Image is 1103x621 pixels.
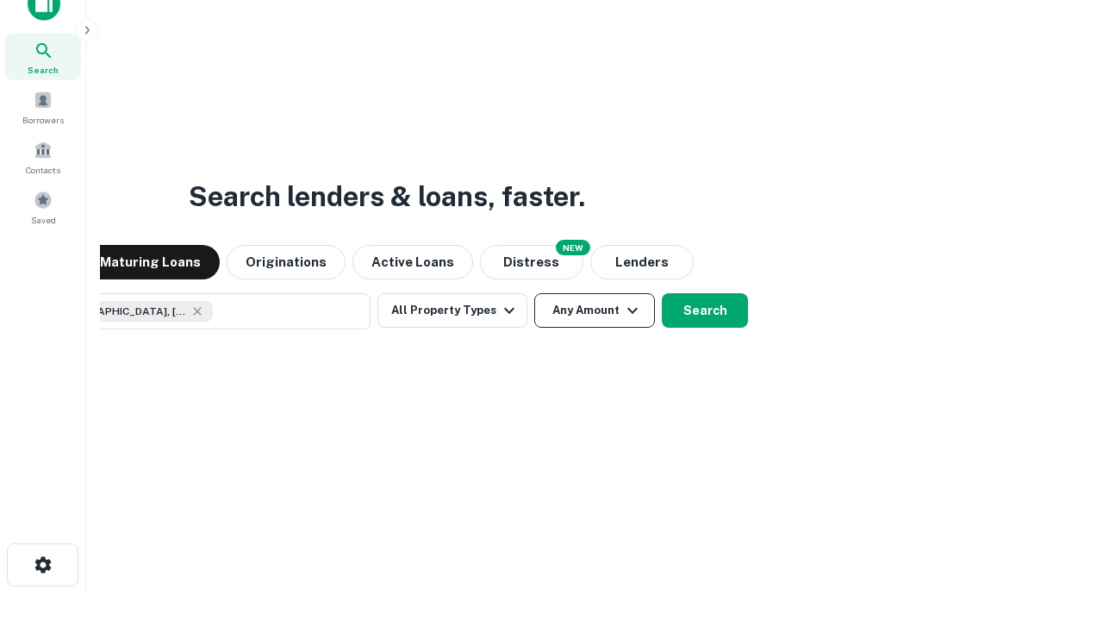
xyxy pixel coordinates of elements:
div: NEW [556,240,590,255]
a: Contacts [5,134,81,180]
button: Lenders [590,245,694,279]
span: Borrowers [22,113,64,127]
span: [GEOGRAPHIC_DATA], [GEOGRAPHIC_DATA], [GEOGRAPHIC_DATA] [58,304,187,319]
a: Borrowers [5,84,81,130]
a: Search [5,34,81,80]
button: All Property Types [377,293,527,328]
button: Any Amount [534,293,655,328]
button: Originations [227,245,346,279]
span: Saved [31,213,56,227]
a: Saved [5,184,81,230]
button: Search distressed loans with lien and other non-mortgage details. [480,245,583,279]
button: Maturing Loans [81,245,220,279]
span: Search [28,63,59,77]
h3: Search lenders & loans, faster. [189,176,585,217]
button: Search [662,293,748,328]
button: [GEOGRAPHIC_DATA], [GEOGRAPHIC_DATA], [GEOGRAPHIC_DATA] [26,293,371,329]
iframe: Chat Widget [1017,483,1103,566]
span: Contacts [26,163,60,177]
button: Active Loans [352,245,473,279]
